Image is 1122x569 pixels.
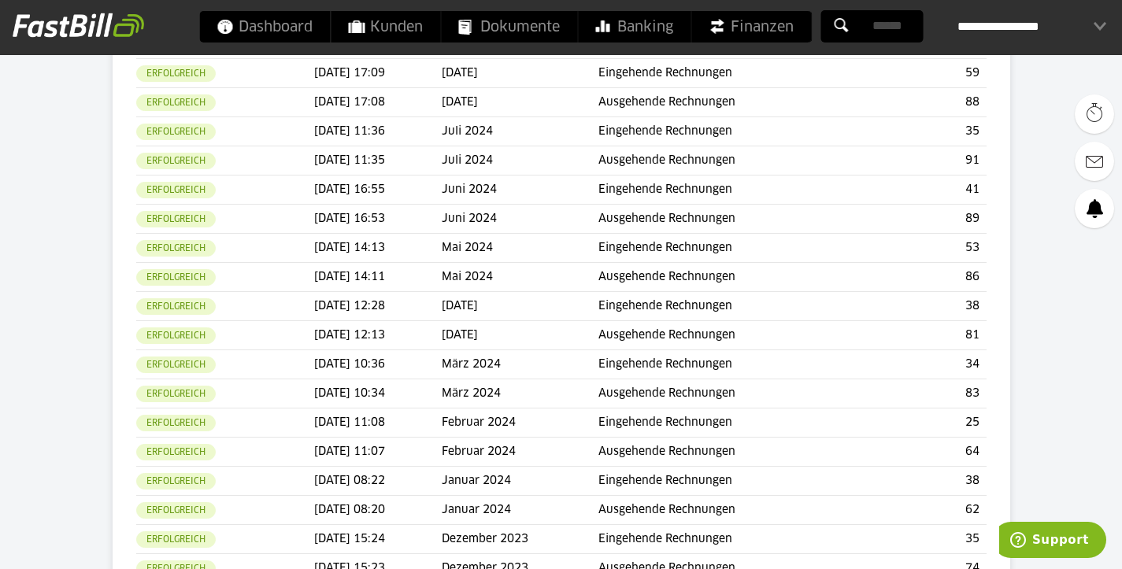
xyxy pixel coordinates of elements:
[846,117,987,146] td: 35
[598,176,846,205] td: Eingehende Rechnungen
[314,321,443,350] td: [DATE] 12:13
[999,522,1106,561] iframe: Öffnet ein Widget, in dem Sie weitere Informationen finden
[598,146,846,176] td: Ausgehende Rechnungen
[598,438,846,467] td: Ausgehende Rechnungen
[846,496,987,525] td: 62
[598,117,846,146] td: Eingehende Rechnungen
[846,467,987,496] td: 38
[442,379,598,408] td: März 2024
[442,88,598,117] td: [DATE]
[136,153,216,169] sl-badge: Erfolgreich
[136,444,216,460] sl-badge: Erfolgreich
[598,292,846,321] td: Eingehende Rechnungen
[598,379,846,408] td: Ausgehende Rechnungen
[598,234,846,263] td: Eingehende Rechnungen
[314,292,443,321] td: [DATE] 12:28
[314,117,443,146] td: [DATE] 11:36
[136,94,216,111] sl-badge: Erfolgreich
[314,525,443,554] td: [DATE] 15:24
[709,11,794,42] span: Finanzen
[598,408,846,438] td: Eingehende Rechnungen
[442,176,598,205] td: Juni 2024
[199,11,330,42] a: Dashboard
[314,59,443,88] td: [DATE] 17:09
[598,59,846,88] td: Eingehende Rechnungen
[331,11,440,42] a: Kunden
[598,205,846,234] td: Ausgehende Rechnungen
[314,146,443,176] td: [DATE] 11:35
[314,350,443,379] td: [DATE] 10:36
[598,350,846,379] td: Eingehende Rechnungen
[314,88,443,117] td: [DATE] 17:08
[442,321,598,350] td: [DATE]
[136,211,216,227] sl-badge: Erfolgreich
[217,11,313,42] span: Dashboard
[442,525,598,554] td: Dezember 2023
[136,386,216,402] sl-badge: Erfolgreich
[442,438,598,467] td: Februar 2024
[598,321,846,350] td: Ausgehende Rechnungen
[691,11,811,42] a: Finanzen
[846,88,987,117] td: 88
[442,350,598,379] td: März 2024
[846,292,987,321] td: 38
[846,379,987,408] td: 83
[442,146,598,176] td: Juli 2024
[314,234,443,263] td: [DATE] 14:13
[595,11,673,42] span: Banking
[846,350,987,379] td: 34
[136,357,216,373] sl-badge: Erfolgreich
[136,473,216,490] sl-badge: Erfolgreich
[442,59,598,88] td: [DATE]
[136,182,216,198] sl-badge: Erfolgreich
[578,11,691,42] a: Banking
[314,379,443,408] td: [DATE] 10:34
[846,205,987,234] td: 89
[314,176,443,205] td: [DATE] 16:55
[598,263,846,292] td: Ausgehende Rechnungen
[136,502,216,519] sl-badge: Erfolgreich
[314,496,443,525] td: [DATE] 08:20
[13,13,144,38] img: fastbill_logo_white.png
[442,496,598,525] td: Januar 2024
[846,234,987,263] td: 53
[442,467,598,496] td: Januar 2024
[441,11,577,42] a: Dokumente
[314,438,443,467] td: [DATE] 11:07
[442,408,598,438] td: Februar 2024
[442,292,598,321] td: [DATE]
[846,146,987,176] td: 91
[136,327,216,344] sl-badge: Erfolgreich
[314,263,443,292] td: [DATE] 14:11
[136,65,216,82] sl-badge: Erfolgreich
[314,408,443,438] td: [DATE] 11:08
[442,205,598,234] td: Juni 2024
[314,467,443,496] td: [DATE] 08:22
[846,438,987,467] td: 64
[846,176,987,205] td: 41
[136,124,216,140] sl-badge: Erfolgreich
[442,263,598,292] td: Mai 2024
[846,59,987,88] td: 59
[136,298,216,315] sl-badge: Erfolgreich
[136,415,216,431] sl-badge: Erfolgreich
[846,321,987,350] td: 81
[348,11,423,42] span: Kunden
[846,263,987,292] td: 86
[458,11,560,42] span: Dokumente
[442,117,598,146] td: Juli 2024
[846,408,987,438] td: 25
[136,240,216,257] sl-badge: Erfolgreich
[846,525,987,554] td: 35
[314,205,443,234] td: [DATE] 16:53
[136,531,216,548] sl-badge: Erfolgreich
[598,467,846,496] td: Eingehende Rechnungen
[136,269,216,286] sl-badge: Erfolgreich
[598,525,846,554] td: Eingehende Rechnungen
[442,234,598,263] td: Mai 2024
[598,88,846,117] td: Ausgehende Rechnungen
[598,496,846,525] td: Ausgehende Rechnungen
